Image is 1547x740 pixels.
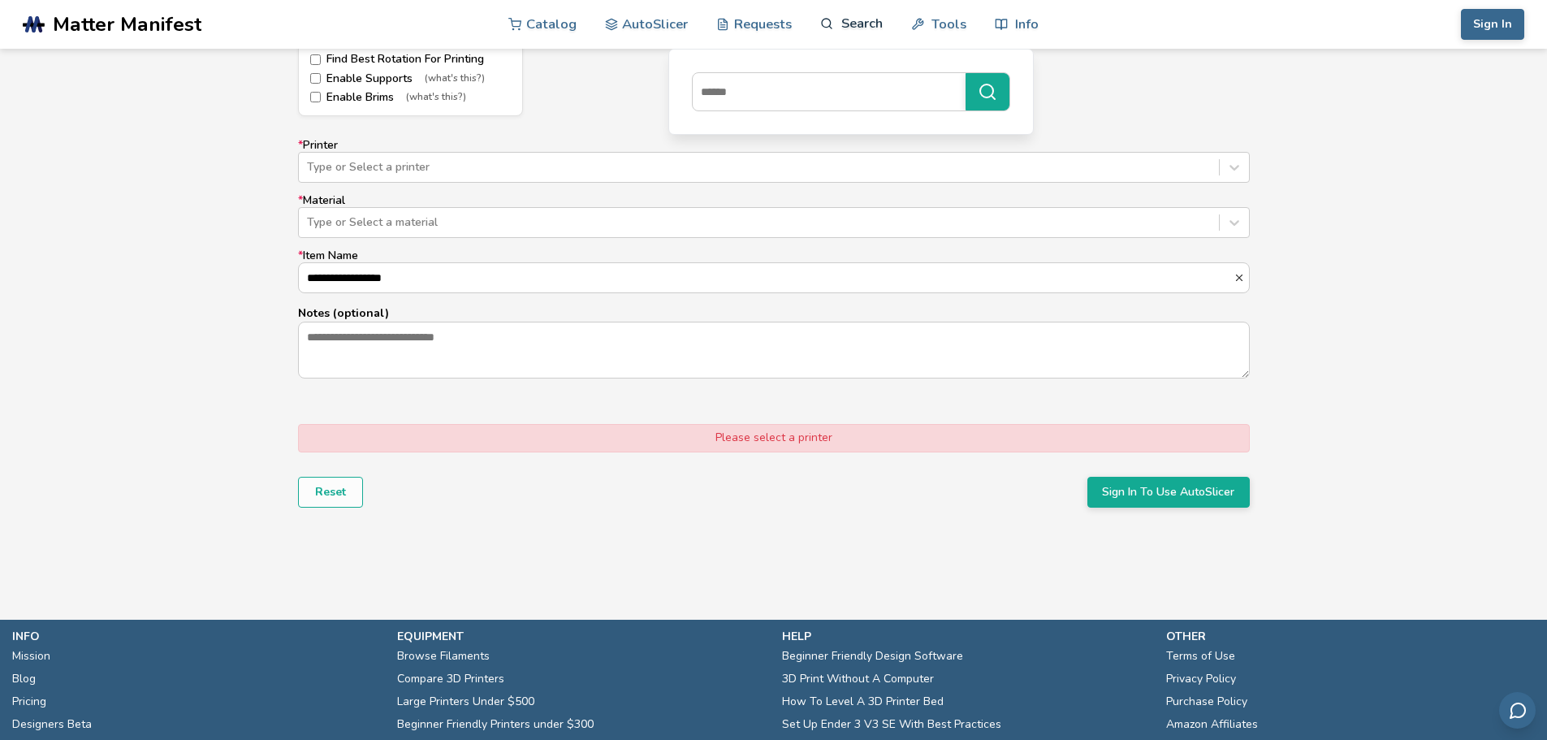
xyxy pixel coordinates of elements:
a: Pricing [12,690,46,713]
input: *Item Name [299,263,1234,292]
a: Blog [12,668,36,690]
label: Enable Supports [310,72,511,85]
label: Material [298,194,1250,238]
a: Browse Filaments [397,645,490,668]
span: (what's this?) [425,73,485,84]
label: Printer [298,139,1250,183]
input: *PrinterType or Select a printer [307,161,310,174]
input: Find Best Rotation For Printing [310,54,321,65]
label: Enable Brims [310,91,511,104]
button: Send feedback via email [1499,692,1536,729]
p: other [1166,628,1535,645]
label: Item Name [298,249,1250,293]
a: Beginner Friendly Design Software [782,645,963,668]
input: Enable Brims(what's this?) [310,92,321,102]
textarea: Notes (optional) [299,322,1249,378]
a: 3D Print Without A Computer [782,668,934,690]
input: *MaterialType or Select a material [307,216,310,229]
a: Amazon Affiliates [1166,713,1258,736]
label: Find Best Rotation For Printing [310,53,511,66]
button: Sign In To Use AutoSlicer [1087,477,1250,508]
a: Terms of Use [1166,645,1235,668]
div: Please select a printer [298,424,1250,452]
a: Designers Beta [12,713,92,736]
p: help [782,628,1151,645]
a: Beginner Friendly Printers under $300 [397,713,594,736]
span: Matter Manifest [53,13,201,36]
a: Large Printers Under $500 [397,690,534,713]
a: Purchase Policy [1166,690,1247,713]
button: Sign In [1461,9,1524,40]
input: Enable Supports(what's this?) [310,73,321,84]
a: Compare 3D Printers [397,668,504,690]
a: Privacy Policy [1166,668,1236,690]
p: equipment [397,628,766,645]
a: How To Level A 3D Printer Bed [782,690,944,713]
button: *Item Name [1234,272,1249,283]
button: Reset [298,477,363,508]
p: Notes (optional) [298,305,1250,322]
a: Set Up Ender 3 V3 SE With Best Practices [782,713,1001,736]
a: Mission [12,645,50,668]
span: (what's this?) [406,92,466,103]
p: info [12,628,381,645]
